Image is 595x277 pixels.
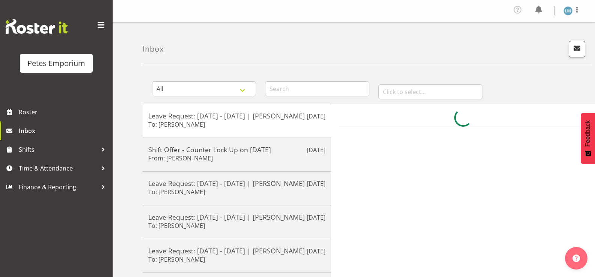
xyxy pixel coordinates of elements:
[6,19,68,34] img: Rosterit website logo
[143,45,164,53] h4: Inbox
[148,121,205,128] h6: To: [PERSON_NAME]
[148,145,325,154] h5: Shift Offer - Counter Lock Up on [DATE]
[27,58,85,69] div: Petes Emporium
[584,120,591,147] span: Feedback
[19,106,109,118] span: Roster
[148,256,205,263] h6: To: [PERSON_NAME]
[148,154,213,162] h6: From: [PERSON_NAME]
[19,181,98,193] span: Finance & Reporting
[148,112,325,120] h5: Leave Request: [DATE] - [DATE] | [PERSON_NAME]
[307,179,325,188] p: [DATE]
[148,213,325,221] h5: Leave Request: [DATE] - [DATE] | [PERSON_NAME]
[563,6,572,15] img: lianne-morete5410.jpg
[572,255,580,262] img: help-xxl-2.png
[148,247,325,255] h5: Leave Request: [DATE] - [DATE] | [PERSON_NAME]
[307,145,325,154] p: [DATE]
[581,113,595,164] button: Feedback - Show survey
[378,84,482,99] input: Click to select...
[19,163,98,174] span: Time & Attendance
[19,144,98,155] span: Shifts
[148,179,325,187] h5: Leave Request: [DATE] - [DATE] | [PERSON_NAME]
[307,213,325,222] p: [DATE]
[307,247,325,256] p: [DATE]
[148,188,205,196] h6: To: [PERSON_NAME]
[19,125,109,136] span: Inbox
[148,222,205,229] h6: To: [PERSON_NAME]
[307,112,325,121] p: [DATE]
[265,81,369,96] input: Search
